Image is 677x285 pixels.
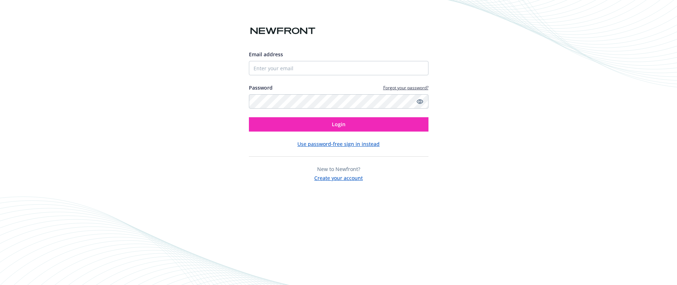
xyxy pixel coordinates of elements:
input: Enter your email [249,61,428,75]
button: Login [249,117,428,132]
img: Newfront logo [249,25,317,37]
button: Create your account [314,173,363,182]
span: Login [332,121,346,128]
span: Email address [249,51,283,58]
a: Forgot your password? [383,85,428,91]
a: Show password [416,97,424,106]
button: Use password-free sign in instead [297,140,380,148]
label: Password [249,84,273,91]
span: New to Newfront? [317,166,360,172]
input: Enter your password [249,94,428,109]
